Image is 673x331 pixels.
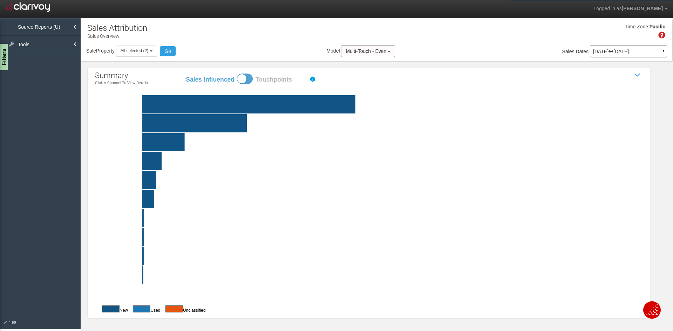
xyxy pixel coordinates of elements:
button: Go [160,46,176,56]
button: Used [133,305,150,312]
button: Multi-Touch - Even [341,45,395,57]
rect: paid search|8.260948818334695|2.1247715075660762|0 [112,190,660,208]
button: Used [165,305,183,312]
rect: tier one|13.846230853127405|7.638238222269489|0 [112,152,660,170]
rect: other|75.64007146927037|63.805590941301354|0 [112,114,660,132]
rect: email|0.7822420634920635|0.05555555555555555|0 [112,266,660,284]
rect: direct|0.9136001774685754|3.051993460491993|0 [112,209,660,227]
div: New [98,305,128,313]
rect: social|0.963216011042098|2.714306352379254|0 [112,228,660,246]
div: Unclassified [162,305,206,313]
div: Pacific [650,23,665,30]
div: Used [129,305,160,313]
h1: Sales Attribution [87,23,147,33]
span: Logged in as [593,6,621,11]
span: Sales [562,49,575,54]
i: Show / Hide Sales Attribution Chart [632,70,643,81]
p: Click a channel to view details [95,81,148,85]
rect: organic search|10.00393335592639|3.286791715020324|0 [112,171,660,189]
label: Touchpoints [256,75,305,84]
span: Multi-Touch - Even [346,48,386,54]
span: summary [95,71,128,80]
rect: cross family|1|0|0 [112,247,660,265]
a: ▼ [660,47,667,58]
a: Logged in as[PERSON_NAME] [588,0,673,17]
div: Time Zone: [623,23,650,30]
span: All selected (2) [121,48,148,53]
rect: third party auto|154.19217548201328|174.1757025588122|0 [112,95,660,113]
p: [DATE] [DATE] [593,49,664,54]
span: Sale [86,48,96,54]
p: Sales Overview [87,30,147,40]
span: [PERSON_NAME] [622,6,663,11]
span: Dates [576,49,589,54]
label: Sales Influenced [185,75,234,84]
rect: website tools|30.50772924670112|28.674271852882786|0 [112,133,660,151]
button: All selected (2) [116,46,157,56]
button: New [102,305,120,312]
